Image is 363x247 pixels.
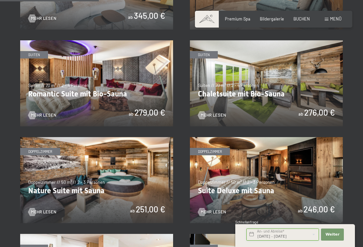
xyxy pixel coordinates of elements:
a: Romantic Suite mit Bio-Sauna [20,40,173,44]
img: Nature Suite mit Sauna [20,137,173,223]
span: Mehr Lesen [31,209,56,215]
a: Premium Spa [225,16,250,22]
a: Mehr Lesen [198,112,226,118]
a: Mehr Lesen [28,112,56,118]
span: Weiter [325,232,339,237]
a: Alpin Studio [190,234,343,237]
a: Mehr Lesen [28,15,56,22]
a: BUCHEN [293,16,310,22]
img: Suite Deluxe mit Sauna [190,137,343,223]
img: Chaletsuite mit Bio-Sauna [190,40,343,126]
a: Suite Deluxe mit Sauna [190,137,343,140]
a: Family Suite [20,234,173,237]
span: Menü [330,16,341,22]
span: Mehr Lesen [201,209,226,215]
a: Mehr Lesen [198,209,226,215]
a: Nature Suite mit Sauna [20,137,173,140]
a: Mehr Lesen [28,209,56,215]
button: Weiter [321,229,344,241]
span: Schnellanfrage [235,220,258,224]
img: Romantic Suite mit Bio-Sauna [20,40,173,126]
a: Bildergalerie [260,16,284,22]
a: Chaletsuite mit Bio-Sauna [190,40,343,44]
span: Mehr Lesen [201,112,226,118]
span: Mehr Lesen [31,15,56,22]
span: Mehr Lesen [31,112,56,118]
